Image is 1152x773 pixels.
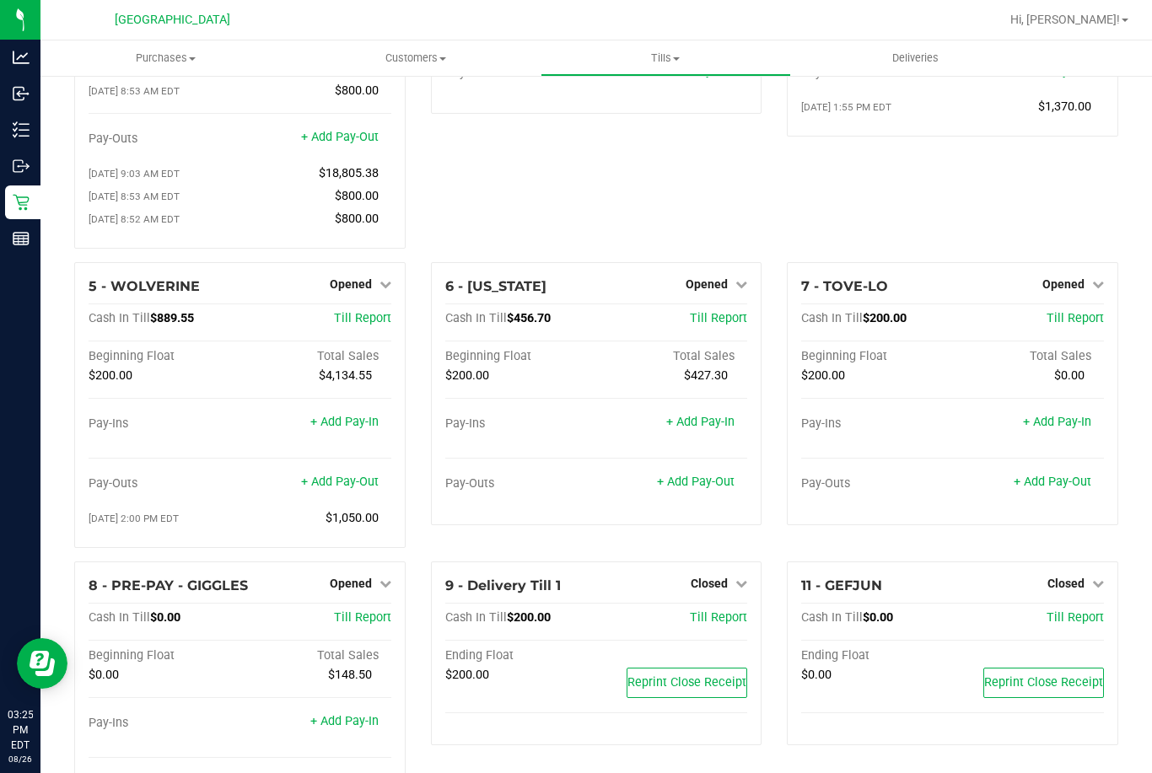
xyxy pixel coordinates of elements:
[89,610,150,625] span: Cash In Till
[335,83,379,98] span: $800.00
[445,416,596,432] div: Pay-Ins
[657,475,735,489] a: + Add Pay-Out
[1047,610,1104,625] a: Till Report
[801,577,882,593] span: 11 - GEFJUN
[690,610,747,625] a: Till Report
[627,668,747,698] button: Reprint Close Receipt
[335,189,379,203] span: $800.00
[8,707,33,753] p: 03:25 PM EDT
[13,49,30,66] inline-svg: Analytics
[984,675,1103,690] span: Reprint Close Receipt
[691,577,728,590] span: Closed
[1023,415,1091,429] a: + Add Pay-In
[13,121,30,138] inline-svg: Inventory
[445,668,489,682] span: $200.00
[657,64,735,78] a: + Add Pay-Out
[801,416,952,432] div: Pay-Ins
[541,40,791,76] a: Tills
[335,212,379,226] span: $800.00
[801,648,952,663] div: Ending Float
[983,668,1104,698] button: Reprint Close Receipt
[328,668,372,682] span: $148.50
[445,278,546,294] span: 6 - [US_STATE]
[801,101,891,113] span: [DATE] 1:55 PM EDT
[801,278,888,294] span: 7 - TOVE-LO
[863,610,893,625] span: $0.00
[240,648,390,663] div: Total Sales
[1010,13,1120,26] span: Hi, [PERSON_NAME]!
[89,278,200,294] span: 5 - WOLVERINE
[301,475,379,489] a: + Add Pay-Out
[334,610,391,625] a: Till Report
[150,610,180,625] span: $0.00
[13,194,30,211] inline-svg: Retail
[8,753,33,765] p: 08/26
[801,476,952,491] div: Pay-Outs
[89,648,240,663] div: Beginning Float
[13,158,30,174] inline-svg: Outbound
[89,668,119,682] span: $0.00
[445,476,596,491] div: Pay-Outs
[1054,368,1085,383] span: $0.00
[330,277,372,291] span: Opened
[319,368,372,383] span: $4,134.55
[89,168,180,180] span: [DATE] 9:03 AM EDT
[13,230,30,247] inline-svg: Reports
[89,476,240,491] div: Pay-Outs
[89,132,240,147] div: Pay-Outs
[310,714,379,728] a: + Add Pay-In
[292,51,541,66] span: Customers
[89,191,180,202] span: [DATE] 8:53 AM EDT
[801,311,863,325] span: Cash In Till
[507,610,551,625] span: $200.00
[596,349,747,364] div: Total Sales
[291,40,541,76] a: Customers
[1047,311,1104,325] span: Till Report
[310,415,379,429] a: + Add Pay-In
[801,368,845,383] span: $200.00
[863,311,907,325] span: $200.00
[690,311,747,325] a: Till Report
[319,166,379,180] span: $18,805.38
[150,311,194,325] span: $889.55
[89,349,240,364] div: Beginning Float
[1014,475,1091,489] a: + Add Pay-Out
[330,577,372,590] span: Opened
[1042,277,1085,291] span: Opened
[334,311,391,325] a: Till Report
[1014,64,1091,78] a: + Add Pay-Out
[541,51,790,66] span: Tills
[953,349,1104,364] div: Total Sales
[445,648,596,663] div: Ending Float
[89,716,240,731] div: Pay-Ins
[801,349,952,364] div: Beginning Float
[627,675,746,690] span: Reprint Close Receipt
[684,368,728,383] span: $427.30
[301,130,379,144] a: + Add Pay-Out
[89,311,150,325] span: Cash In Till
[40,40,291,76] a: Purchases
[791,40,1042,76] a: Deliveries
[13,85,30,102] inline-svg: Inbound
[445,311,507,325] span: Cash In Till
[89,85,180,97] span: [DATE] 8:53 AM EDT
[507,311,551,325] span: $456.70
[240,349,390,364] div: Total Sales
[1047,577,1085,590] span: Closed
[40,51,291,66] span: Purchases
[89,513,179,524] span: [DATE] 2:00 PM EDT
[445,610,507,625] span: Cash In Till
[666,415,735,429] a: + Add Pay-In
[869,51,961,66] span: Deliveries
[801,610,863,625] span: Cash In Till
[89,416,240,432] div: Pay-Ins
[115,13,230,27] span: [GEOGRAPHIC_DATA]
[445,368,489,383] span: $200.00
[89,577,248,593] span: 8 - PRE-PAY - GIGGLES
[326,511,379,525] span: $1,050.00
[445,577,561,593] span: 9 - Delivery Till 1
